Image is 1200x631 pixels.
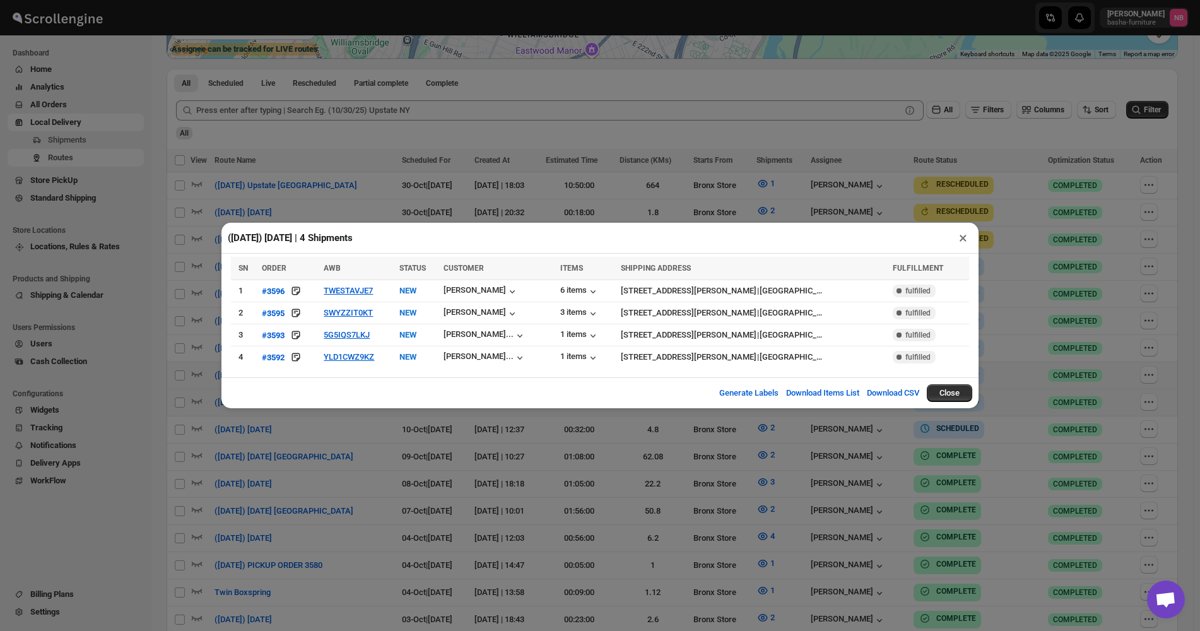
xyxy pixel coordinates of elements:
div: | [621,351,885,363]
span: STATUS [399,264,426,273]
button: 1 items [560,329,599,342]
span: SHIPPING ADDRESS [621,264,691,273]
div: | [621,285,885,297]
button: [PERSON_NAME]... [444,329,526,342]
span: FULFILLMENT [893,264,943,273]
td: 1 [231,280,258,302]
button: #3592 [262,351,285,363]
td: 3 [231,324,258,346]
button: [PERSON_NAME] [444,307,519,320]
button: Close [927,384,972,402]
button: #3593 [262,329,285,341]
button: [PERSON_NAME]... [444,351,526,364]
button: × [954,229,972,247]
button: Generate Labels [712,380,786,406]
span: ORDER [262,264,286,273]
span: ITEMS [560,264,583,273]
span: fulfilled [905,308,931,318]
div: #3593 [262,331,285,340]
span: fulfilled [905,352,931,362]
button: #3595 [262,307,285,319]
button: Download Items List [779,380,867,406]
button: Download CSV [859,380,927,406]
button: YLD1CWZ9KZ [324,352,374,362]
span: AWB [324,264,341,273]
div: [STREET_ADDRESS][PERSON_NAME] [621,329,756,341]
td: 4 [231,346,258,369]
span: SN [238,264,248,273]
span: NEW [399,330,416,339]
span: CUSTOMER [444,264,484,273]
span: NEW [399,308,416,317]
button: [PERSON_NAME] [444,285,519,298]
div: [STREET_ADDRESS][PERSON_NAME] [621,285,756,297]
td: 2 [231,302,258,324]
h2: ([DATE]) [DATE] | 4 Shipments [228,232,353,244]
div: #3595 [262,309,285,318]
span: fulfilled [905,286,931,296]
div: [GEOGRAPHIC_DATA] [760,307,823,319]
button: 6 items [560,285,599,298]
div: [STREET_ADDRESS][PERSON_NAME] [621,307,756,319]
div: | [621,307,885,319]
div: [GEOGRAPHIC_DATA] [760,351,823,363]
button: 5G5IQS7LKJ [324,330,370,339]
button: 3 items [560,307,599,320]
div: [GEOGRAPHIC_DATA] [760,329,823,341]
span: fulfilled [905,330,931,340]
button: #3596 [262,285,285,297]
div: Open chat [1147,581,1185,618]
div: [STREET_ADDRESS][PERSON_NAME] [621,351,756,363]
span: NEW [399,286,416,295]
div: #3596 [262,286,285,296]
div: | [621,329,885,341]
button: SWYZZIT0KT [324,308,373,317]
div: [PERSON_NAME]... [444,351,514,361]
button: 1 items [560,351,599,364]
div: #3592 [262,353,285,362]
button: TWESTAVJE7 [324,286,373,295]
div: [GEOGRAPHIC_DATA] [760,285,823,297]
div: [PERSON_NAME]... [444,329,514,339]
span: NEW [399,352,416,362]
